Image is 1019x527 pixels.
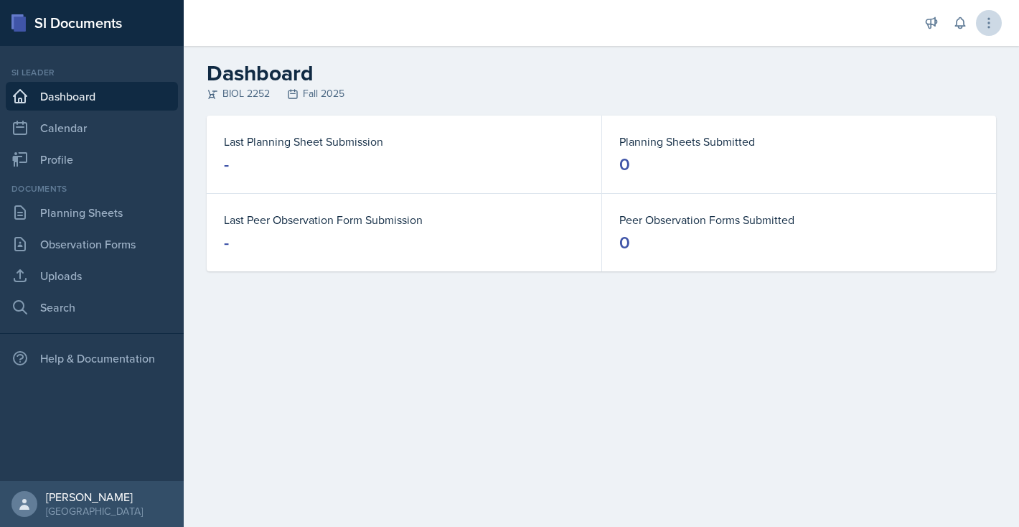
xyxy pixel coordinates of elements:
[6,261,178,290] a: Uploads
[224,133,584,150] dt: Last Planning Sheet Submission
[6,113,178,142] a: Calendar
[619,153,630,176] div: 0
[6,198,178,227] a: Planning Sheets
[6,82,178,111] a: Dashboard
[6,230,178,258] a: Observation Forms
[224,211,584,228] dt: Last Peer Observation Form Submission
[619,231,630,254] div: 0
[207,86,996,101] div: BIOL 2252 Fall 2025
[6,293,178,322] a: Search
[46,504,143,518] div: [GEOGRAPHIC_DATA]
[224,153,229,176] div: -
[6,145,178,174] a: Profile
[619,133,979,150] dt: Planning Sheets Submitted
[619,211,979,228] dt: Peer Observation Forms Submitted
[6,182,178,195] div: Documents
[6,344,178,373] div: Help & Documentation
[6,66,178,79] div: Si leader
[46,490,143,504] div: [PERSON_NAME]
[224,231,229,254] div: -
[207,60,996,86] h2: Dashboard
